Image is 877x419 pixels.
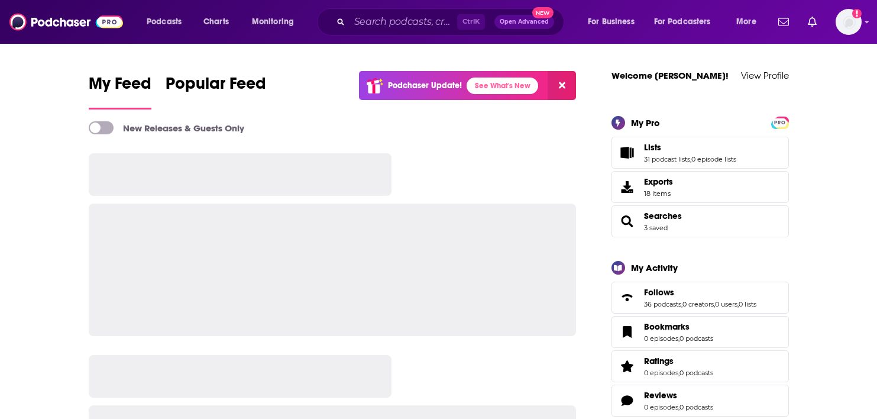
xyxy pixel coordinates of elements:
[836,9,862,35] span: Logged in as TaraKennedy
[644,300,681,308] a: 36 podcasts
[388,80,462,91] p: Podchaser Update!
[644,321,713,332] a: Bookmarks
[644,369,678,377] a: 0 episodes
[644,176,673,187] span: Exports
[616,392,639,409] a: Reviews
[494,15,554,29] button: Open AdvancedNew
[616,358,639,375] a: Ratings
[9,11,123,33] img: Podchaser - Follow, Share and Rate Podcasts
[836,9,862,35] img: User Profile
[252,14,294,30] span: Monitoring
[532,7,554,18] span: New
[679,334,713,343] a: 0 podcasts
[611,385,789,417] span: Reviews
[690,155,691,163] span: ,
[467,78,538,94] a: See What's New
[203,14,229,30] span: Charts
[739,300,756,308] a: 0 lists
[588,14,635,30] span: For Business
[644,403,678,411] a: 0 episodes
[644,390,677,401] span: Reviews
[644,189,673,198] span: 18 items
[616,289,639,306] a: Follows
[166,73,266,109] a: Popular Feed
[774,12,794,32] a: Show notifications dropdown
[616,179,639,195] span: Exports
[678,334,679,343] span: ,
[611,205,789,237] span: Searches
[616,324,639,340] a: Bookmarks
[715,300,737,308] a: 0 users
[773,117,787,126] a: PRO
[457,14,485,30] span: Ctrl K
[611,137,789,169] span: Lists
[679,403,713,411] a: 0 podcasts
[244,12,309,31] button: open menu
[691,155,736,163] a: 0 episode lists
[644,287,674,298] span: Follows
[616,144,639,161] a: Lists
[679,369,713,377] a: 0 podcasts
[852,9,862,18] svg: Add a profile image
[644,155,690,163] a: 31 podcast lists
[803,12,821,32] a: Show notifications dropdown
[714,300,715,308] span: ,
[737,300,739,308] span: ,
[773,118,787,127] span: PRO
[328,8,575,36] div: Search podcasts, credits, & more...
[728,12,771,31] button: open menu
[89,73,151,101] span: My Feed
[646,12,728,31] button: open menu
[631,117,660,128] div: My Pro
[644,287,756,298] a: Follows
[500,19,549,25] span: Open Advanced
[89,73,151,109] a: My Feed
[89,121,244,134] a: New Releases & Guests Only
[196,12,236,31] a: Charts
[678,403,679,411] span: ,
[580,12,649,31] button: open menu
[681,300,682,308] span: ,
[611,350,789,382] span: Ratings
[147,14,182,30] span: Podcasts
[644,211,682,221] a: Searches
[644,321,690,332] span: Bookmarks
[349,12,457,31] input: Search podcasts, credits, & more...
[644,390,713,401] a: Reviews
[741,70,789,81] a: View Profile
[644,142,736,153] a: Lists
[644,356,674,366] span: Ratings
[611,171,789,203] a: Exports
[631,262,678,273] div: My Activity
[611,282,789,314] span: Follows
[616,213,639,230] a: Searches
[654,14,711,30] span: For Podcasters
[644,356,713,366] a: Ratings
[736,14,756,30] span: More
[644,224,668,232] a: 3 saved
[836,9,862,35] button: Show profile menu
[138,12,197,31] button: open menu
[644,334,678,343] a: 0 episodes
[678,369,679,377] span: ,
[611,70,729,81] a: Welcome [PERSON_NAME]!
[611,316,789,348] span: Bookmarks
[166,73,266,101] span: Popular Feed
[682,300,714,308] a: 0 creators
[644,142,661,153] span: Lists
